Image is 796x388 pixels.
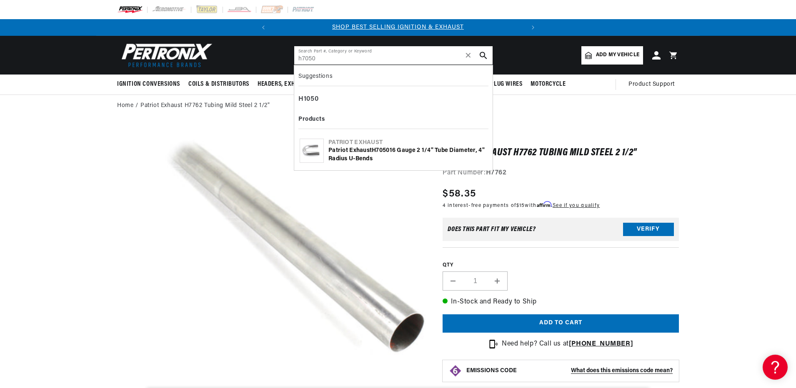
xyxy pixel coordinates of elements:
[468,75,527,94] summary: Spark Plug Wires
[140,101,270,110] a: Patriot Exhaust H7762 Tubing Mild Steel 2 1/2"
[298,116,325,122] b: Products
[553,203,600,208] a: See if you qualify - Learn more about Affirm Financing (opens in modal)
[449,364,462,378] img: Emissions code
[253,75,359,94] summary: Headers, Exhausts & Components
[298,92,488,107] div: H1050
[255,19,272,36] button: Translation missing: en.sections.announcements.previous_announcement
[96,19,700,36] slideshow-component: Translation missing: en.sections.announcements.announcement_bar
[272,23,525,32] div: 1 of 2
[466,367,673,375] button: EMISSIONS CODEWhat does this emissions code mean?
[372,147,389,154] b: H7050
[188,80,249,89] span: Coils & Distributors
[623,223,674,236] button: Verify
[537,201,551,207] span: Affirm
[581,46,643,65] a: Add my vehicle
[298,70,488,86] div: Suggestions
[184,75,253,94] summary: Coils & Distributors
[502,339,633,350] p: Need help? Call us at
[300,139,323,162] img: Patriot Exhaust H7050 16 gauge 2 1/4" tube diameter, 4" radius U-bends
[531,80,566,89] span: Motorcycle
[328,139,487,147] div: Patriot Exhaust
[328,147,487,163] div: Patriot Exhaust 16 gauge 2 1/4" tube diameter, 4" radius U-bends
[117,75,184,94] summary: Ignition Conversions
[443,201,600,209] p: 4 interest-free payments of with .
[516,203,525,208] span: $15
[117,80,180,89] span: Ignition Conversions
[571,368,673,374] strong: What does this emissions code mean?
[443,262,679,269] label: QTY
[117,101,679,110] nav: breadcrumbs
[443,314,679,333] button: Add to cart
[443,187,476,201] span: $58.35
[294,46,493,65] input: Search Part #, Category or Keyword
[472,80,523,89] span: Spark Plug Wires
[474,46,493,65] button: search button
[448,226,536,233] div: Does This part fit My vehicle?
[569,341,633,347] a: [PHONE_NUMBER]
[486,169,507,176] strong: H7762
[117,101,133,110] a: Home
[628,75,679,95] summary: Product Support
[466,368,517,374] strong: EMISSIONS CODE
[117,41,213,70] img: Pertronix
[272,23,525,32] div: Announcement
[526,75,570,94] summary: Motorcycle
[443,168,679,179] div: Part Number:
[332,24,464,30] a: SHOP BEST SELLING IGNITION & EXHAUST
[628,80,675,89] span: Product Support
[443,297,679,308] p: In-Stock and Ready to Ship
[596,51,639,59] span: Add my vehicle
[443,149,679,157] h1: Patriot Exhaust H7762 Tubing Mild Steel 2 1/2"
[525,19,541,36] button: Translation missing: en.sections.announcements.next_announcement
[258,80,355,89] span: Headers, Exhausts & Components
